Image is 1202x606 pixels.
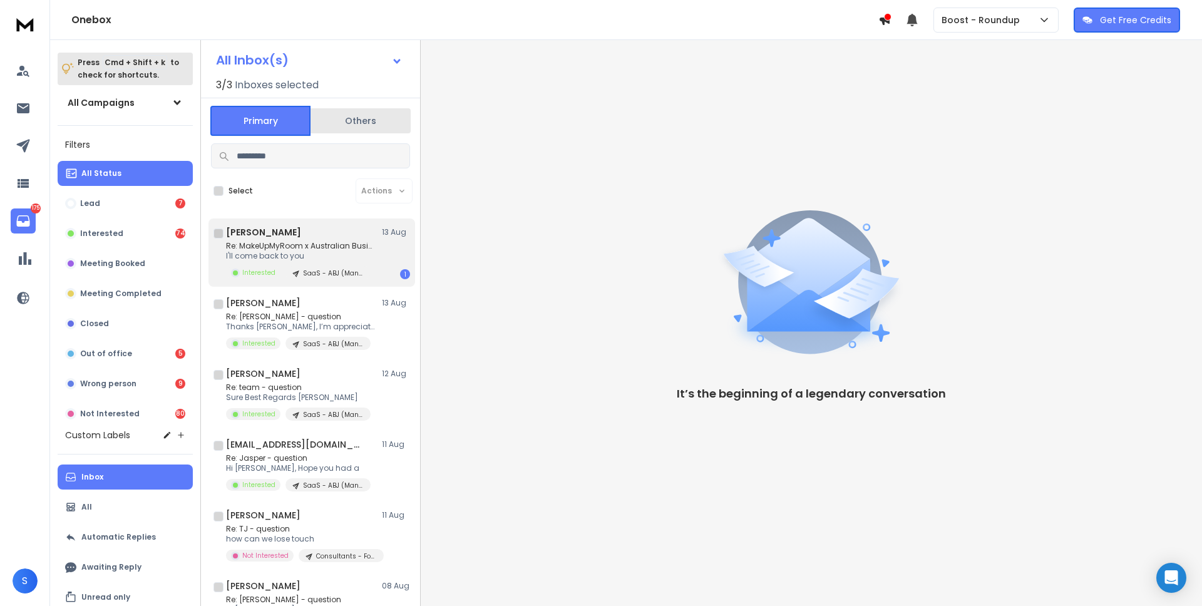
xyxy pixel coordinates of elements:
p: Re: Jasper - question [226,453,371,463]
p: Automatic Replies [81,532,156,542]
h1: [PERSON_NAME] [226,367,300,380]
img: logo [13,13,38,36]
p: SaaS - ABJ (Manually Collected) [303,269,363,278]
div: 74 [175,229,185,239]
p: 13 Aug [382,227,410,237]
button: Meeting Booked [58,251,193,276]
h1: [EMAIL_ADDRESS][DOMAIN_NAME] [226,438,364,451]
button: S [13,568,38,593]
span: 3 / 3 [216,78,232,93]
p: SaaS - ABJ (Manually Collected) [303,339,363,349]
p: Awaiting Reply [81,562,141,572]
p: Interested [80,229,123,239]
p: 13 Aug [382,298,410,308]
p: Re: [PERSON_NAME] - question [226,595,375,605]
button: Lead7 [58,191,193,216]
button: Meeting Completed [58,281,193,306]
div: 80 [175,409,185,419]
button: Inbox [58,465,193,490]
p: 08 Aug [382,581,410,591]
h1: [PERSON_NAME] [226,226,301,239]
p: SaaS - ABJ (Manually Collected) [303,481,363,490]
p: Meeting Booked [80,259,145,269]
p: 12 Aug [382,369,410,379]
p: It’s the beginning of a legendary conversation [677,385,946,403]
p: Interested [242,480,275,490]
div: 5 [175,349,185,359]
p: Unread only [81,592,130,602]
p: Interested [242,268,275,277]
button: Others [311,107,411,135]
h1: [PERSON_NAME] [226,509,300,521]
p: 11 Aug [382,510,410,520]
button: Automatic Replies [58,525,193,550]
div: Open Intercom Messenger [1156,563,1186,593]
p: Consultants - Founders Mag (Manually Collected) [316,552,376,561]
button: Primary [210,106,311,136]
p: Out of office [80,349,132,359]
button: All Inbox(s) [206,48,413,73]
button: Closed [58,311,193,336]
p: Boost - Roundup [942,14,1025,26]
p: Lead [80,198,100,208]
p: Re: team - question [226,383,371,393]
p: 175 [31,203,41,213]
p: Interested [242,409,275,419]
p: Not Interested [242,551,289,560]
h1: All Campaigns [68,96,135,109]
button: Out of office5 [58,341,193,366]
button: Wrong person9 [58,371,193,396]
button: Interested74 [58,221,193,246]
button: All Campaigns [58,90,193,115]
p: All Status [81,168,121,178]
h1: [PERSON_NAME] [226,297,300,309]
p: All [81,502,92,512]
a: 175 [11,208,36,234]
h3: Custom Labels [65,429,130,441]
p: how can we lose touch [226,534,376,544]
button: All Status [58,161,193,186]
p: Press to check for shortcuts. [78,56,179,81]
p: Re: [PERSON_NAME] - question [226,312,376,322]
button: Awaiting Reply [58,555,193,580]
p: Closed [80,319,109,329]
p: Inbox [81,472,103,482]
p: Re: MakeUpMyRoom x Australian Business [226,241,376,251]
div: 7 [175,198,185,208]
button: All [58,495,193,520]
h1: All Inbox(s) [216,54,289,66]
button: Get Free Credits [1074,8,1180,33]
div: 9 [175,379,185,389]
p: Get Free Credits [1100,14,1171,26]
label: Select [229,186,253,196]
h3: Inboxes selected [235,78,319,93]
p: Sure Best Regards [PERSON_NAME] [226,393,371,403]
div: 1 [400,269,410,279]
button: Not Interested80 [58,401,193,426]
p: Hi [PERSON_NAME], Hope you had a [226,463,371,473]
h3: Filters [58,136,193,153]
p: Thanks [PERSON_NAME], I’m appreciate to [226,322,376,332]
p: Wrong person [80,379,136,389]
p: Not Interested [80,409,140,419]
h1: Onebox [71,13,878,28]
h1: [PERSON_NAME] [226,580,300,592]
p: 11 Aug [382,439,410,449]
p: Re: TJ - question [226,524,376,534]
p: SaaS - ABJ (Manually Collected) [303,410,363,419]
p: Interested [242,339,275,348]
p: I'll come back to you [226,251,376,261]
span: Cmd + Shift + k [103,55,167,69]
p: Meeting Completed [80,289,162,299]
